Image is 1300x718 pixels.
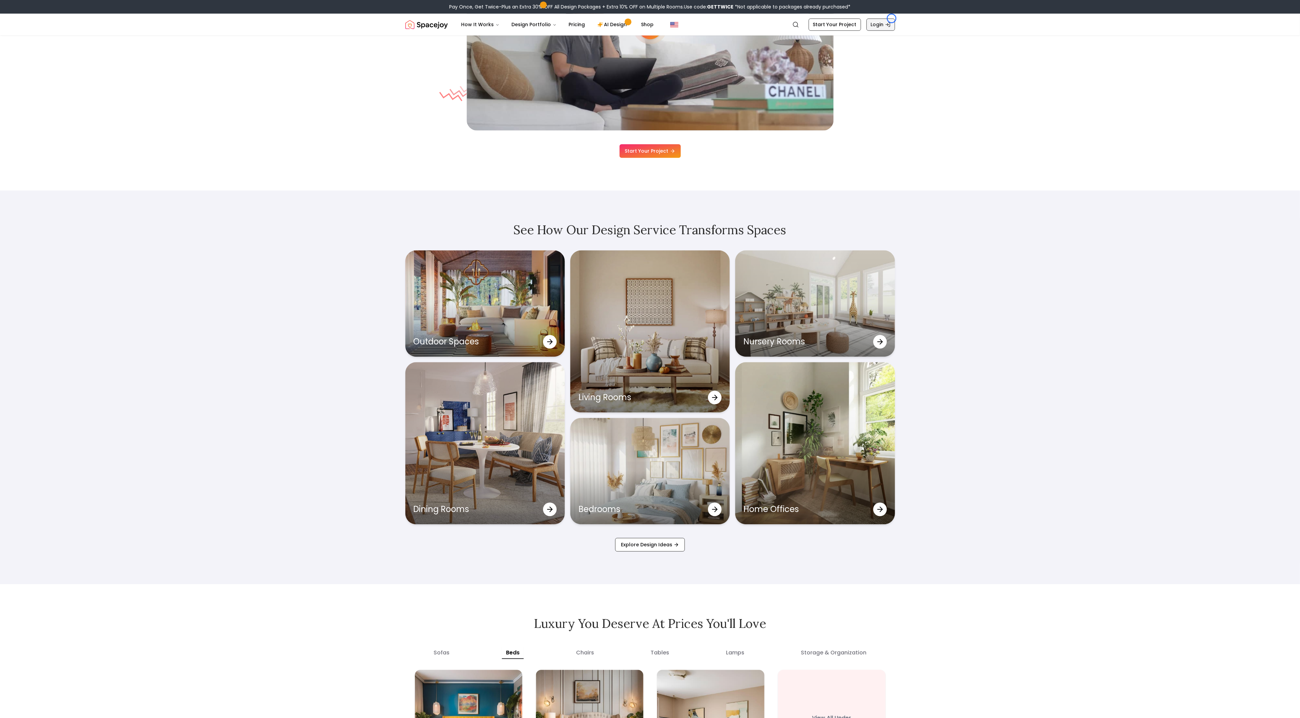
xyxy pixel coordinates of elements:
a: Login [866,18,895,31]
a: Home OfficesHome Offices [735,362,895,524]
nav: Global [405,14,895,35]
nav: Main [456,18,659,31]
a: Living RoomsLiving Rooms [570,250,730,412]
button: chairs [572,647,598,659]
button: beds [502,647,524,659]
span: Use code: [684,3,734,10]
a: Explore Design Ideas [615,538,685,551]
span: *Not applicable to packages already purchased* [734,3,851,10]
p: Bedrooms [578,504,620,515]
a: Shop [636,18,659,31]
a: Spacejoy [405,18,448,31]
div: Pay Once, Get Twice-Plus an Extra 30% OFF All Design Packages + Extra 10% OFF on Multiple Rooms. [450,3,851,10]
p: Dining Rooms [413,504,469,515]
p: Outdoor Spaces [413,336,479,347]
a: Dining RoomsDining Rooms [405,362,565,524]
button: lamps [722,647,748,659]
p: Nursery Rooms [743,336,805,347]
h2: Luxury you deserve at prices you'll love [405,617,895,630]
button: sofas [429,647,454,659]
img: Spacejoy Logo [405,18,448,31]
button: How It Works [456,18,505,31]
a: BedroomsBedrooms [570,418,730,524]
h2: See How Our Design Service Transforms Spaces [405,223,895,237]
p: Living Rooms [578,392,631,403]
a: Outdoor SpacesOutdoor Spaces [405,250,565,357]
img: United States [670,20,678,29]
button: Design Portfolio [506,18,562,31]
button: tables [647,647,674,659]
button: storage & organization [797,647,871,659]
a: Start Your Project [620,144,681,158]
a: Nursery RoomsNursery Rooms [735,250,895,357]
p: Home Offices [743,504,799,515]
b: GETTWICE [707,3,734,10]
a: Start Your Project [809,18,861,31]
a: AI Design [592,18,635,31]
a: Pricing [563,18,591,31]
